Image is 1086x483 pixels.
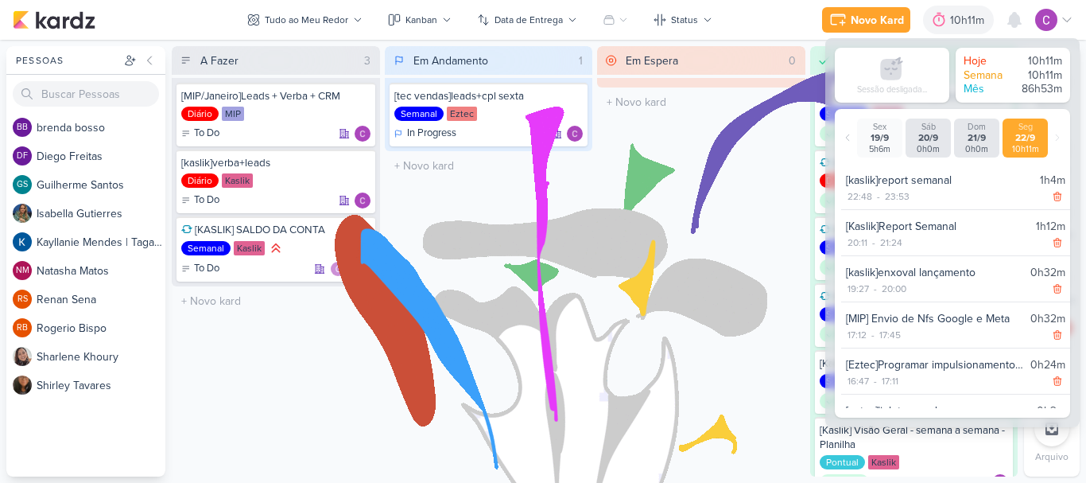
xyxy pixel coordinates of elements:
[820,107,869,121] div: Semanal
[860,122,899,132] div: Sex
[13,146,32,166] div: Diego Freitas
[37,119,165,136] div: b r e n d a b o s s o
[16,267,29,275] p: NM
[355,193,370,208] div: Responsável: Carlos Lima
[355,261,370,277] div: Responsável: Diego Freitas
[13,118,32,137] div: brenda bosso
[820,356,1009,371] div: [Kaslik]Programar Impulsionamento
[407,126,456,142] p: In Progress
[820,455,865,469] div: Pontual
[846,310,1024,327] div: [MIP] Envio de Nfs Google e Meta
[13,175,32,194] div: Guilherme Santos
[394,89,584,103] div: [tec vendas]leads+cpl sexta
[13,261,32,280] div: Natasha Matos
[782,53,802,69] div: 0
[37,148,165,165] div: D i e g o F r e i t a s
[820,326,869,342] div: Done
[37,263,165,279] div: N a t a s h a M a t o s
[17,152,28,161] p: DF
[268,240,284,256] div: Prioridade Alta
[600,91,802,114] input: + Novo kard
[222,107,244,121] div: MIP
[13,10,95,29] img: kardz.app
[567,126,583,142] img: Carlos Lima
[358,53,377,69] div: 3
[846,172,1034,189] div: [kaslik]report semanal
[820,173,857,188] div: Diário
[330,261,346,277] img: Carlos Lima
[820,307,869,321] div: Semanal
[388,154,590,177] input: + Novo kard
[880,282,908,296] div: 20:00
[869,236,878,250] div: -
[413,53,488,69] div: Em Andamento
[17,181,28,189] p: GS
[851,12,904,29] div: Novo Kard
[181,156,370,170] div: [kaslik]verba+leads
[200,53,239,69] div: A Fazer
[13,81,159,107] input: Buscar Pessoas
[868,328,878,342] div: -
[181,241,231,255] div: Semanal
[957,144,996,154] div: 0h0m
[175,290,377,313] input: + Novo kard
[1036,218,1065,235] div: 1h12m
[626,53,678,69] div: Em Espera
[820,374,869,388] div: Semanal
[1006,132,1045,144] div: 22/9
[17,324,28,333] p: RB
[909,132,948,144] div: 20/9
[1030,356,1065,373] div: 0h24m
[820,423,1009,452] div: [Kaslik] Visão Geral - semana a semana - Planilha
[871,282,880,296] div: -
[822,7,910,33] button: Novo Kard
[868,455,899,469] div: Kaslik
[37,205,165,222] div: I s a b e l l a G u t i e r r e s
[37,377,165,394] div: S h i r l e y T a v a r e s
[394,126,456,142] div: In Progress
[13,204,32,223] img: Isabella Gutierres
[909,144,948,154] div: 0h0m
[194,261,219,277] p: To Do
[874,189,883,204] div: -
[1014,54,1062,68] div: 10h11m
[330,261,350,277] div: Colaboradores: Carlos Lima
[37,320,165,337] div: R o g e r i o B i s p o
[964,68,1011,83] div: Semana
[355,193,370,208] img: Carlos Lima
[909,122,948,132] div: Sáb
[355,261,370,277] div: Diego Freitas
[860,144,899,154] div: 5h6m
[964,54,1011,68] div: Hoje
[857,84,927,95] div: Sessão desligada...
[820,240,869,255] div: Semanal
[846,189,874,204] div: 22:48
[950,12,989,29] div: 10h11m
[846,356,1024,373] div: [Eztec]Programar impulsionamento (ez, fit casa, tec vendas)
[1014,82,1062,96] div: 86h53m
[957,132,996,144] div: 21/9
[13,53,121,68] div: Pessoas
[222,173,253,188] div: Kaslik
[878,236,904,250] div: 21:24
[820,193,869,208] div: Done
[194,193,219,208] p: To Do
[880,374,900,388] div: 17:11
[17,295,28,304] p: RS
[820,290,1009,304] div: [Kaslik]Report Semanal
[820,126,869,142] div: Done
[358,266,367,274] p: DF
[846,328,868,342] div: 17:12
[1030,264,1065,281] div: 0h32m
[13,232,32,251] img: Kayllanie Mendes | Tagawa
[37,291,165,308] div: R e n a n S e n a
[355,126,370,142] img: Carlos Lima
[883,189,911,204] div: 23:53
[37,349,165,365] div: S h a r l e n e K h o u r y
[846,218,1030,235] div: [Kaslik]Report Semanal
[181,107,219,121] div: Diário
[878,328,902,342] div: 17:45
[957,122,996,132] div: Dom
[1006,144,1045,154] div: 10h11m
[572,53,589,69] div: 1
